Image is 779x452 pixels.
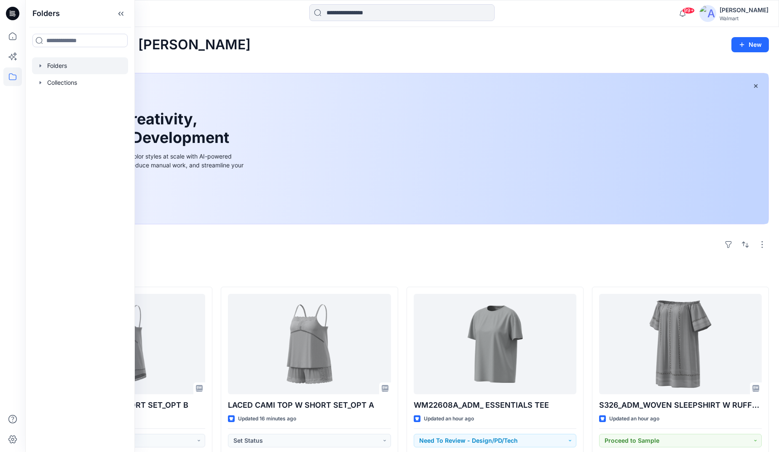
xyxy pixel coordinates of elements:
[228,294,391,394] a: LACED CAMI TOP W SHORT SET_OPT A
[414,399,576,411] p: WM22608A_ADM_ ESSENTIALS TEE
[414,294,576,394] a: WM22608A_ADM_ ESSENTIALS TEE
[720,15,768,22] div: Walmart
[56,152,246,178] div: Explore ideas faster and recolor styles at scale with AI-powered tools that boost creativity, red...
[699,5,716,22] img: avatar
[35,37,251,53] h2: Welcome back, [PERSON_NAME]
[35,268,769,278] h4: Styles
[56,110,233,146] h1: Unleash Creativity, Speed Up Development
[424,414,474,423] p: Updated an hour ago
[609,414,659,423] p: Updated an hour ago
[238,414,296,423] p: Updated 16 minutes ago
[720,5,768,15] div: [PERSON_NAME]
[731,37,769,52] button: New
[599,294,762,394] a: S326_ADM_WOVEN SLEEPSHIRT W RUFFLE AND LACE
[56,188,246,205] a: Discover more
[682,7,695,14] span: 99+
[228,399,391,411] p: LACED CAMI TOP W SHORT SET_OPT A
[599,399,762,411] p: S326_ADM_WOVEN SLEEPSHIRT W RUFFLE AND LACE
